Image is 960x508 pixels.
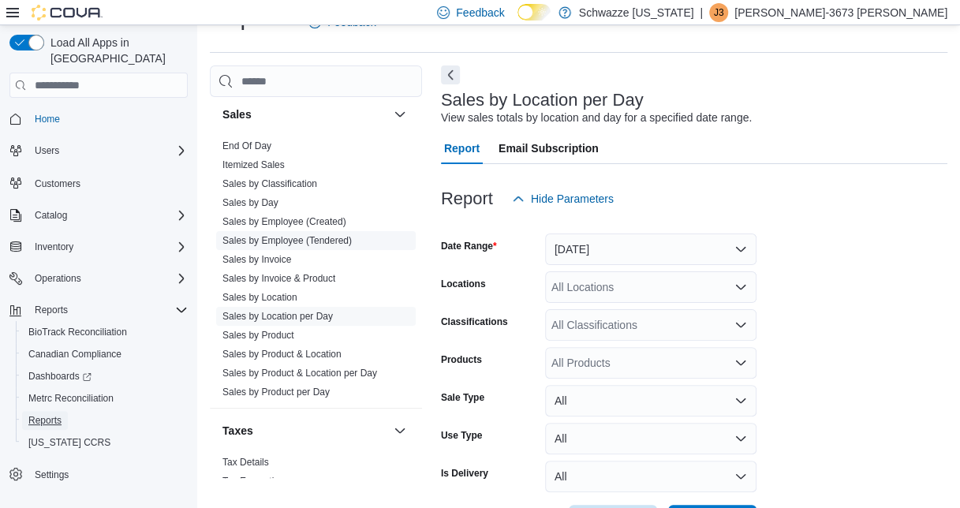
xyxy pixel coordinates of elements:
span: BioTrack Reconciliation [28,326,127,338]
button: Settings [3,463,194,486]
button: Canadian Compliance [16,343,194,365]
a: Tax Exemptions [222,476,289,487]
button: All [545,385,756,416]
button: [DATE] [545,233,756,265]
label: Is Delivery [441,467,488,480]
span: Sales by Classification [222,177,317,190]
a: Tax Details [222,457,269,468]
span: Tax Exemptions [222,475,289,487]
img: Cova [32,5,103,21]
a: Sales by Employee (Created) [222,216,346,227]
button: Reports [28,301,74,319]
a: Sales by Employee (Tendered) [222,235,352,246]
button: Inventory [28,237,80,256]
button: Customers [3,171,194,194]
button: Taxes [390,421,409,440]
span: Load All Apps in [GEOGRAPHIC_DATA] [44,35,188,66]
a: Itemized Sales [222,159,285,170]
span: [US_STATE] CCRS [28,436,110,449]
a: Canadian Compliance [22,345,128,364]
div: View sales totals by location and day for a specified date range. [441,110,752,126]
span: Home [28,109,188,129]
a: BioTrack Reconciliation [22,323,133,342]
h3: Sales [222,106,252,122]
p: Schwazze [US_STATE] [579,3,694,22]
a: Dashboards [22,367,98,386]
span: Sales by Invoice [222,253,291,266]
span: Itemized Sales [222,159,285,171]
span: Email Subscription [499,133,599,164]
a: Sales by Location [222,292,297,303]
span: End Of Day [222,140,271,152]
button: Open list of options [734,319,747,331]
span: Home [35,113,60,125]
div: Sales [210,136,422,408]
span: Reports [22,411,188,430]
span: Washington CCRS [22,433,188,452]
input: Dark Mode [517,4,551,21]
button: Sales [222,106,387,122]
span: Canadian Compliance [22,345,188,364]
label: Locations [441,278,486,290]
a: Metrc Reconciliation [22,389,120,408]
span: Customers [28,173,188,192]
span: Metrc Reconciliation [22,389,188,408]
button: Home [3,107,194,130]
a: Sales by Product per Day [222,387,330,398]
span: Inventory [28,237,188,256]
span: Customers [35,177,80,190]
a: Sales by Invoice [222,254,291,265]
span: Catalog [28,206,188,225]
button: Taxes [222,423,387,439]
button: Open list of options [734,281,747,293]
span: Reports [28,301,188,319]
span: Users [28,141,188,160]
a: Sales by Location per Day [222,311,333,322]
button: Hide Parameters [506,183,620,215]
div: Taxes [210,453,422,497]
p: [PERSON_NAME]-3673 [PERSON_NAME] [734,3,947,22]
button: All [545,423,756,454]
a: Customers [28,174,87,193]
h3: Taxes [222,423,253,439]
button: Metrc Reconciliation [16,387,194,409]
a: Reports [22,411,68,430]
span: Sales by Day [222,196,278,209]
label: Classifications [441,316,508,328]
p: | [700,3,703,22]
span: Sales by Invoice & Product [222,272,335,285]
span: Sales by Location [222,291,297,304]
a: Sales by Classification [222,178,317,189]
button: Catalog [28,206,73,225]
a: Sales by Product & Location [222,349,342,360]
button: Inventory [3,236,194,258]
span: Dashboards [22,367,188,386]
span: BioTrack Reconciliation [22,323,188,342]
span: Catalog [35,209,67,222]
a: Sales by Invoice & Product [222,273,335,284]
a: Home [28,110,66,129]
span: Hide Parameters [531,191,614,207]
span: Sales by Location per Day [222,310,333,323]
label: Date Range [441,240,497,252]
button: Users [3,140,194,162]
a: Dashboards [16,365,194,387]
a: End Of Day [222,140,271,151]
span: Operations [28,269,188,288]
span: Sales by Employee (Created) [222,215,346,228]
button: Operations [3,267,194,289]
span: Report [444,133,480,164]
span: Sales by Product [222,329,294,342]
button: [US_STATE] CCRS [16,431,194,454]
span: Feedback [456,5,504,21]
a: Settings [28,465,75,484]
span: Operations [35,272,81,285]
span: J3 [714,3,724,22]
span: Users [35,144,59,157]
a: [US_STATE] CCRS [22,433,117,452]
span: Settings [35,469,69,481]
button: All [545,461,756,492]
span: Metrc Reconciliation [28,392,114,405]
span: Sales by Employee (Tendered) [222,234,352,247]
a: Sales by Product & Location per Day [222,368,377,379]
